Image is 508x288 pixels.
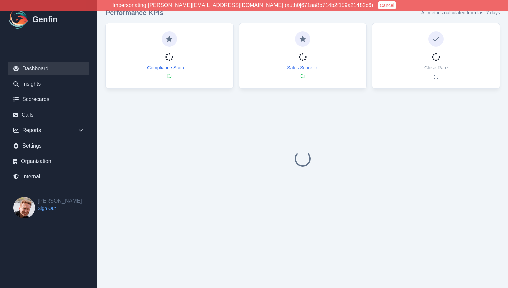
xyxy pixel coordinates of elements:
[13,197,35,218] img: Brian Dunagan
[8,9,30,30] img: Logo
[105,8,163,17] h3: Performance KPIs
[8,170,89,183] a: Internal
[8,139,89,153] a: Settings
[421,9,500,16] p: All metrics calculated from last 7 days
[32,14,58,25] h1: Genfin
[378,1,396,9] button: Cancel
[287,64,318,71] a: Sales Score →
[8,62,89,75] a: Dashboard
[8,77,89,91] a: Insights
[8,93,89,106] a: Scorecards
[147,64,192,71] a: Compliance Score →
[38,205,82,212] a: Sign Out
[38,197,82,205] h2: [PERSON_NAME]
[8,155,89,168] a: Organization
[424,64,448,71] p: Close Rate
[8,108,89,122] a: Calls
[8,124,89,137] div: Reports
